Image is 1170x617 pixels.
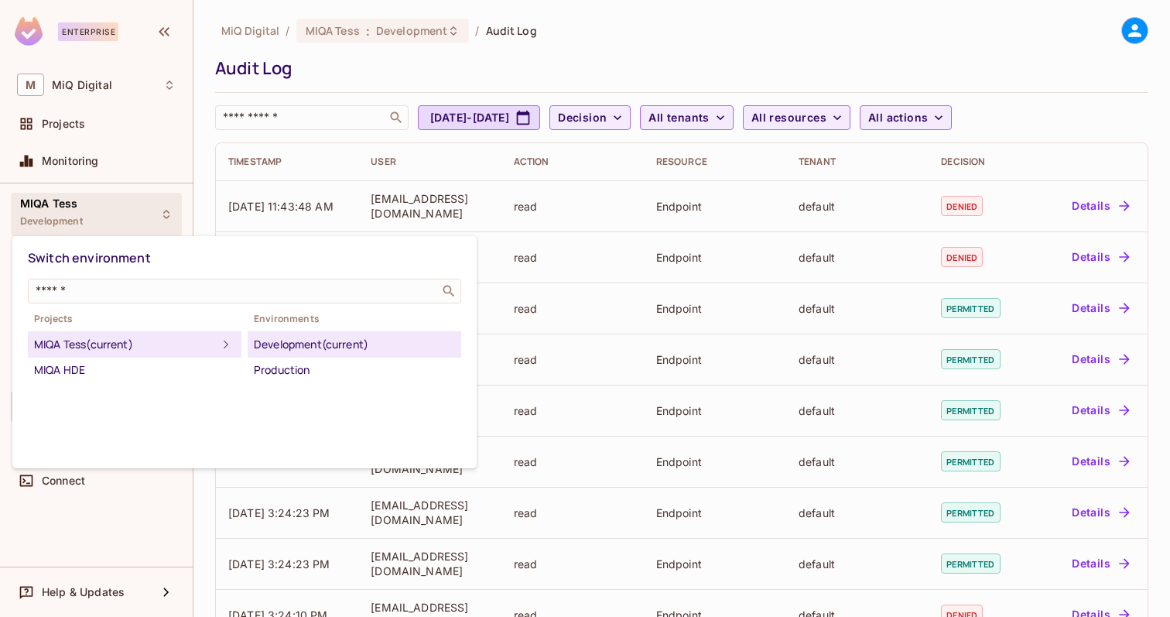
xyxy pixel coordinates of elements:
div: MIQA Tess (current) [34,335,217,354]
div: Development (current) [254,335,455,354]
span: Switch environment [28,249,151,266]
span: Environments [248,313,461,325]
span: Projects [28,313,241,325]
div: Production [254,361,455,379]
div: MIQA HDE [34,361,235,379]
